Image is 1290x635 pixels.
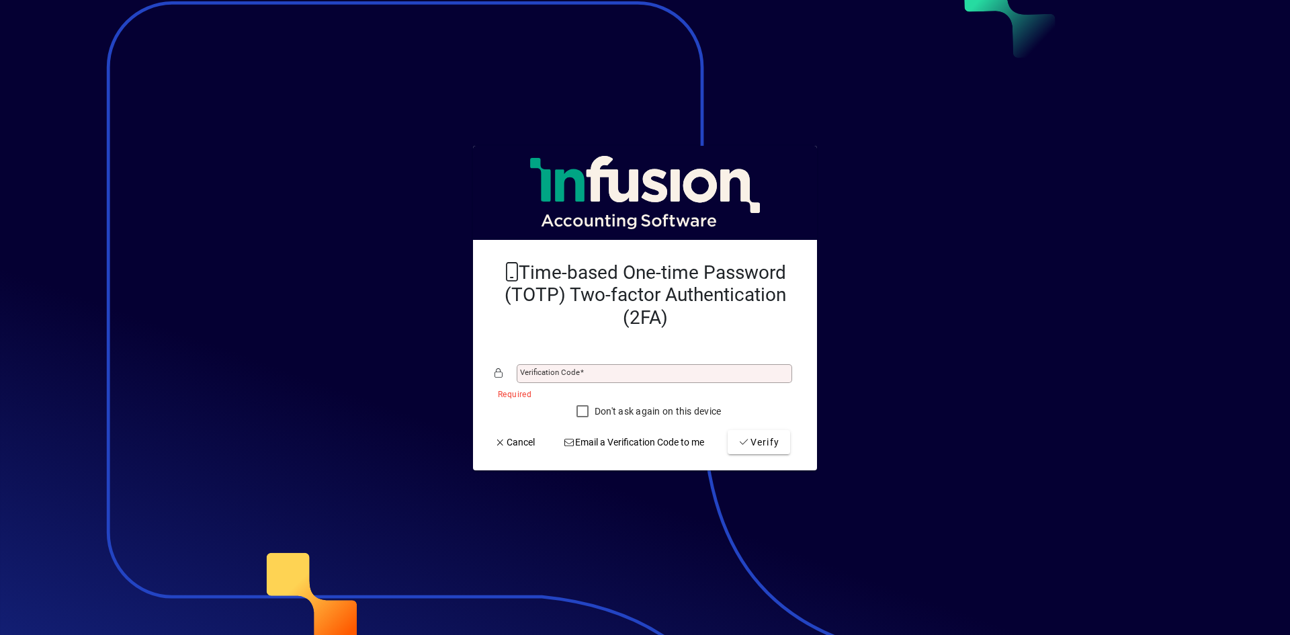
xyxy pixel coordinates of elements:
[520,368,580,377] mat-label: Verification code
[494,435,535,450] span: Cancel
[564,435,705,450] span: Email a Verification Code to me
[498,386,785,400] mat-error: Required
[558,430,710,454] button: Email a Verification Code to me
[738,435,779,450] span: Verify
[494,261,795,329] h2: Time-based One-time Password (TOTP) Two-factor Authentication (2FA)
[489,430,540,454] button: Cancel
[592,405,722,418] label: Don't ask again on this device
[728,430,790,454] button: Verify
